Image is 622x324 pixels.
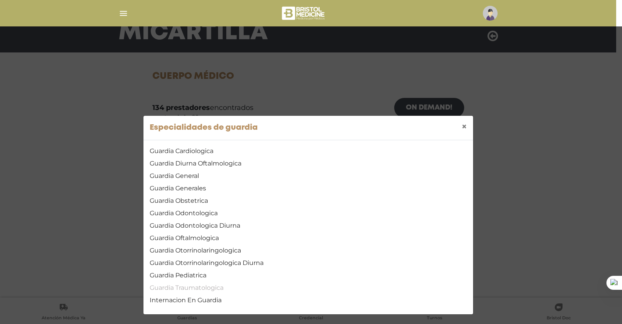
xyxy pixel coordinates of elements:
[150,171,467,181] a: Guardia General
[150,159,467,168] a: Guardia Diurna Oftalmologica
[150,196,467,206] a: Guardia Obstetrica
[461,121,467,132] span: ×
[150,283,467,293] a: Guardia Traumatologica
[455,116,473,138] button: Close
[150,184,467,193] a: Guardia Generales
[150,122,258,134] h5: Especialidades de guardia
[150,258,467,268] a: Guardia Otorrinolaringologica Diurna
[150,209,467,218] a: Guardia Odontologica
[150,246,467,255] a: Guardia Otorrinolaringologica
[150,146,467,156] a: Guardia Cardiologica
[150,233,467,243] a: Guardia Oftalmologica
[150,221,467,230] a: Guardia Odontologica Diurna
[150,296,467,305] a: Internacion En Guardia
[150,271,467,280] a: Guardia Pediatrica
